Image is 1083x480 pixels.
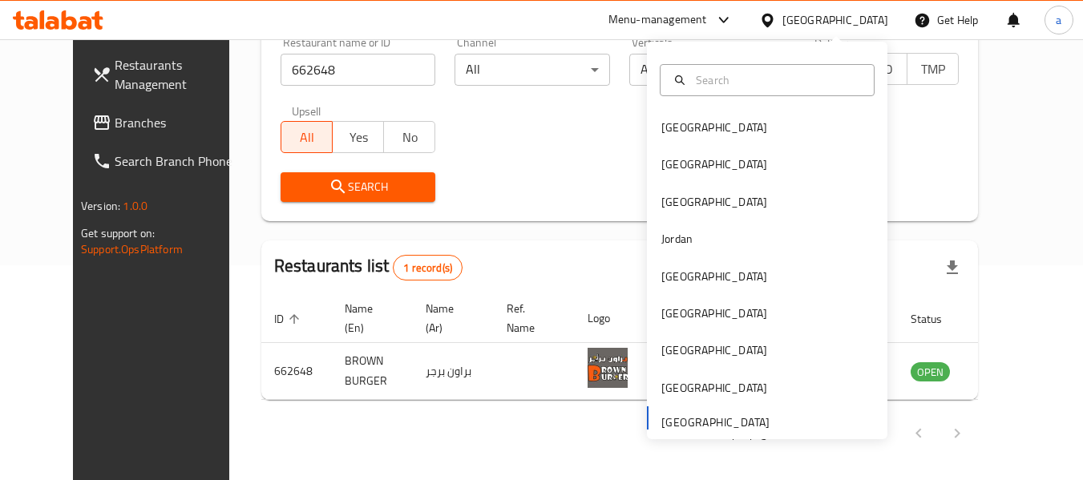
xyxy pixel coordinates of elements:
span: No [390,126,429,149]
input: Search for restaurant name or ID.. [281,54,436,86]
span: Name (En) [345,299,394,337]
span: 1.0.0 [123,196,147,216]
div: Total records count [393,255,463,280]
span: Status [911,309,963,329]
button: All [281,121,333,153]
div: [GEOGRAPHIC_DATA] [661,193,767,211]
span: 1 record(s) [394,260,462,276]
span: a [1056,11,1061,29]
td: 662648 [261,343,332,400]
a: Restaurants Management [79,46,254,103]
div: All [455,54,610,86]
a: Support.OpsPlatform [81,239,183,260]
label: Upsell [292,105,321,116]
button: TMP [907,53,959,85]
span: Search [293,177,423,197]
span: TMP [914,58,952,81]
div: [GEOGRAPHIC_DATA] [661,305,767,322]
span: Search Branch Phone [115,151,241,171]
div: [GEOGRAPHIC_DATA] [661,268,767,285]
a: Search Branch Phone [79,142,254,180]
button: Search [281,172,436,202]
span: Name (Ar) [426,299,475,337]
span: Get support on: [81,223,155,244]
h2: Restaurants list [274,254,463,280]
div: OPEN [911,362,950,381]
span: Branches [115,113,241,132]
div: [GEOGRAPHIC_DATA] [782,11,888,29]
div: Export file [933,248,972,287]
div: [GEOGRAPHIC_DATA] [661,155,767,173]
input: Search [689,71,864,89]
button: No [383,121,435,153]
div: All [629,54,785,86]
th: Logo [575,294,647,343]
span: OPEN [911,363,950,381]
div: Menu-management [608,10,707,30]
td: براون برجر [413,343,494,400]
span: Restaurants Management [115,55,241,94]
span: Ref. Name [507,299,556,337]
span: Version: [81,196,120,216]
span: All [288,126,326,149]
div: Jordan [661,230,693,248]
button: Yes [332,121,384,153]
div: [GEOGRAPHIC_DATA] [661,119,767,136]
div: [GEOGRAPHIC_DATA] [661,341,767,359]
span: Yes [339,126,378,149]
a: Branches [79,103,254,142]
p: Rows per page: [702,424,774,444]
div: [GEOGRAPHIC_DATA] [661,379,767,397]
p: 1-1 of 1 [845,424,883,444]
img: BROWN BURGER [588,348,628,388]
table: enhanced table [261,294,1037,400]
td: BROWN BURGER [332,343,413,400]
span: ID [274,309,305,329]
